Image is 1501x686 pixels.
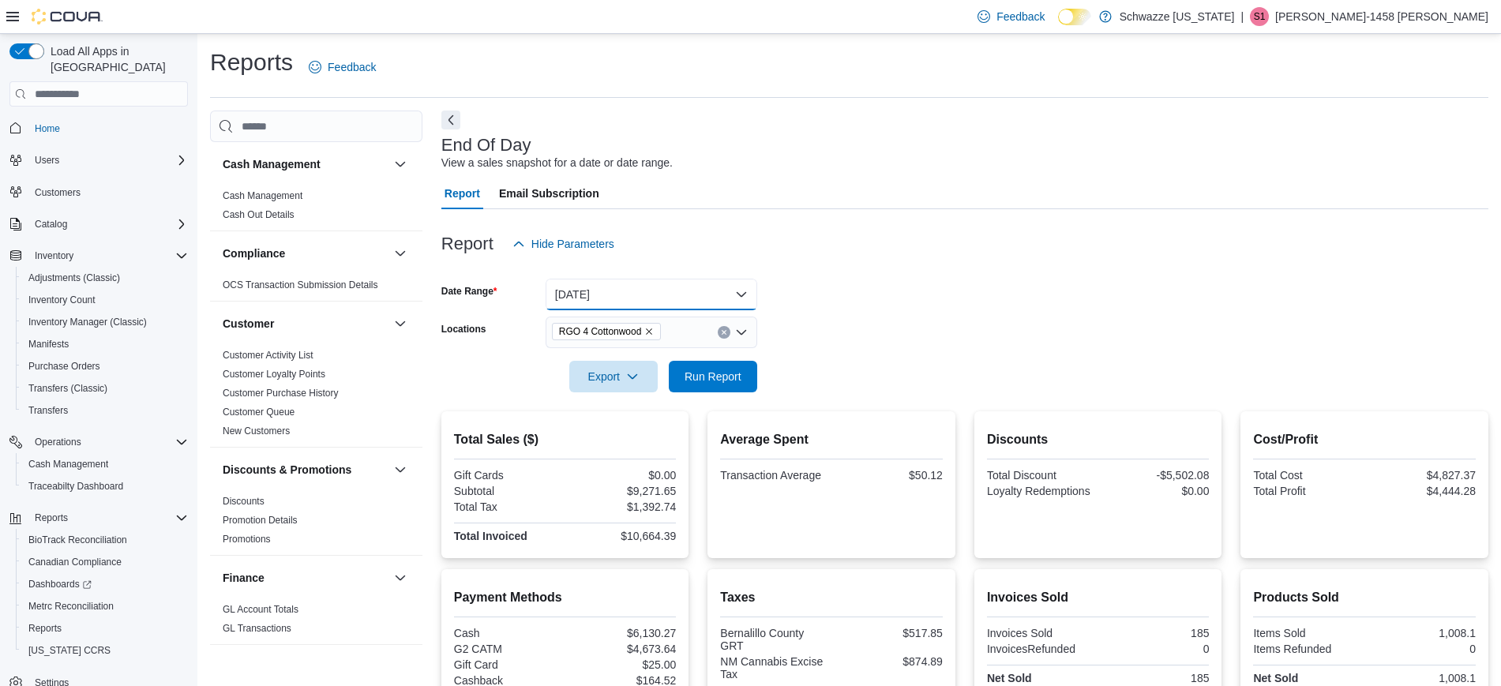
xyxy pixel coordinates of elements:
[835,627,943,639] div: $517.85
[499,178,599,209] span: Email Subscription
[835,469,943,482] div: $50.12
[579,361,648,392] span: Export
[454,643,562,655] div: G2 CATM
[441,136,531,155] h3: End Of Day
[223,570,388,586] button: Finance
[22,268,188,287] span: Adjustments (Classic)
[223,279,378,291] a: OCS Transaction Submission Details
[16,475,194,497] button: Traceabilty Dashboard
[16,529,194,551] button: BioTrack Reconciliation
[22,357,107,376] a: Purchase Orders
[987,643,1095,655] div: InvoicesRefunded
[28,316,147,328] span: Inventory Manager (Classic)
[22,553,188,572] span: Canadian Compliance
[28,182,188,202] span: Customers
[22,553,128,572] a: Canadian Compliance
[223,190,302,201] a: Cash Management
[210,492,422,555] div: Discounts & Promotions
[1254,7,1266,26] span: S1
[223,407,295,418] a: Customer Queue
[28,294,96,306] span: Inventory Count
[35,218,67,231] span: Catalog
[391,460,410,479] button: Discounts & Promotions
[391,314,410,333] button: Customer
[569,500,677,513] div: $1,392.74
[1058,25,1059,26] span: Dark Mode
[28,215,73,234] button: Catalog
[1250,7,1269,26] div: Samantha-1458 Matthews
[454,430,677,449] h2: Total Sales ($)
[1253,469,1361,482] div: Total Cost
[28,433,88,452] button: Operations
[328,59,376,75] span: Feedback
[1101,643,1210,655] div: 0
[16,333,194,355] button: Manifests
[454,588,677,607] h2: Payment Methods
[22,455,114,474] a: Cash Management
[441,155,673,171] div: View a sales snapshot for a date or date range.
[1368,627,1476,639] div: 1,008.1
[22,575,98,594] a: Dashboards
[454,469,562,482] div: Gift Cards
[1240,7,1244,26] p: |
[3,213,194,235] button: Catalog
[35,186,81,199] span: Customers
[569,469,677,482] div: $0.00
[35,249,73,262] span: Inventory
[1253,588,1476,607] h2: Products Sold
[28,480,123,493] span: Traceabilty Dashboard
[22,575,188,594] span: Dashboards
[22,401,74,420] a: Transfers
[3,181,194,204] button: Customers
[3,245,194,267] button: Inventory
[223,246,388,261] button: Compliance
[28,600,114,613] span: Metrc Reconciliation
[16,573,194,595] a: Dashboards
[28,151,66,170] button: Users
[22,401,188,420] span: Transfers
[506,228,621,260] button: Hide Parameters
[28,458,108,470] span: Cash Management
[835,655,943,668] div: $874.89
[454,485,562,497] div: Subtotal
[302,51,382,83] a: Feedback
[35,154,59,167] span: Users
[22,335,188,354] span: Manifests
[22,291,102,309] a: Inventory Count
[223,514,298,527] span: Promotion Details
[28,622,62,635] span: Reports
[223,208,295,221] span: Cash Out Details
[441,323,486,336] label: Locations
[441,285,497,298] label: Date Range
[223,156,388,172] button: Cash Management
[28,338,69,350] span: Manifests
[1101,627,1210,639] div: 185
[1275,7,1488,26] p: [PERSON_NAME]-1458 [PERSON_NAME]
[685,369,741,384] span: Run Report
[987,588,1210,607] h2: Invoices Sold
[531,236,614,252] span: Hide Parameters
[210,276,422,301] div: Compliance
[454,658,562,671] div: Gift Card
[569,485,677,497] div: $9,271.65
[28,404,68,417] span: Transfers
[223,279,378,291] span: OCS Transaction Submission Details
[3,149,194,171] button: Users
[720,469,828,482] div: Transaction Average
[987,469,1095,482] div: Total Discount
[210,47,293,78] h1: Reports
[28,118,188,137] span: Home
[16,311,194,333] button: Inventory Manager (Classic)
[28,246,188,265] span: Inventory
[28,151,188,170] span: Users
[28,360,100,373] span: Purchase Orders
[28,119,66,138] a: Home
[1253,430,1476,449] h2: Cost/Profit
[720,655,828,680] div: NM Cannabis Excise Tax
[22,641,188,660] span: Washington CCRS
[16,399,194,422] button: Transfers
[16,267,194,289] button: Adjustments (Classic)
[28,382,107,395] span: Transfers (Classic)
[987,430,1210,449] h2: Discounts
[223,246,285,261] h3: Compliance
